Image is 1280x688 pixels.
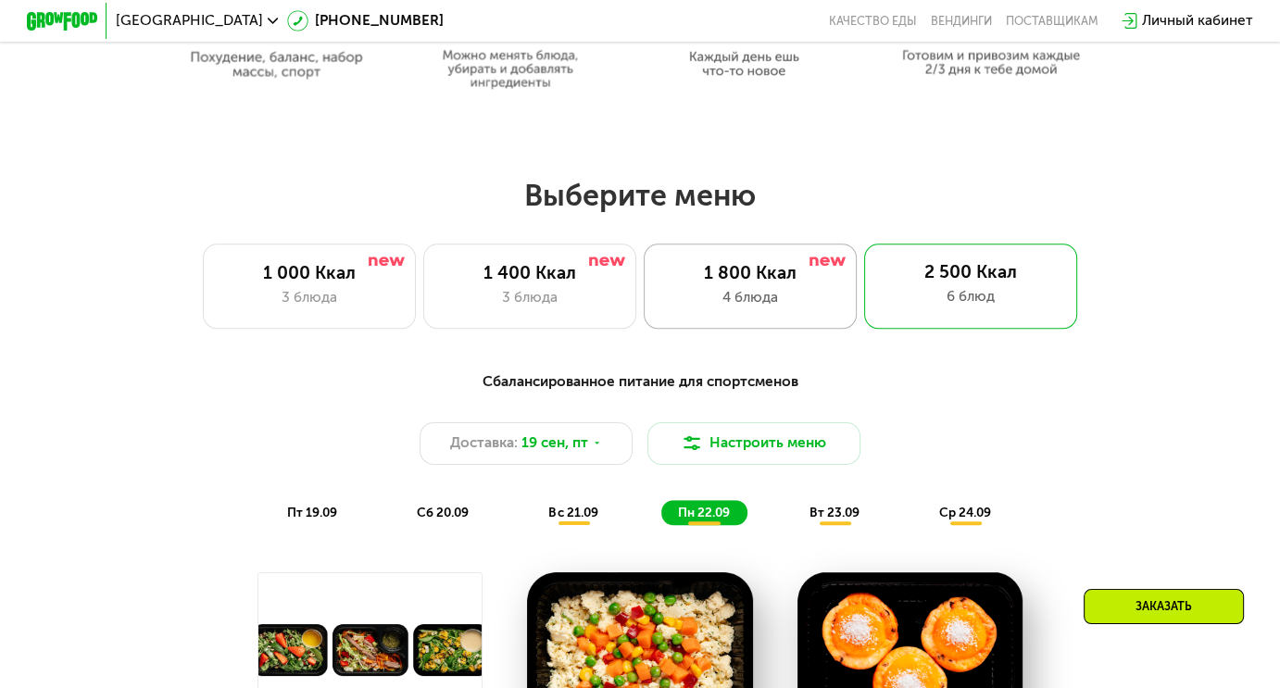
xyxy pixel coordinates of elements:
[442,262,618,283] div: 1 400 Ккал
[809,505,860,519] span: вт 23.09
[116,14,263,28] span: [GEOGRAPHIC_DATA]
[221,287,397,308] div: 3 блюда
[287,505,337,519] span: пт 19.09
[939,505,991,519] span: ср 24.09
[521,432,588,454] span: 19 сен, пт
[548,505,597,519] span: вс 21.09
[647,422,860,465] button: Настроить меню
[829,14,917,28] a: Качество еды
[882,261,1060,282] div: 2 500 Ккал
[114,371,1166,394] div: Сбалансированное питание для спортсменов
[221,262,397,283] div: 1 000 Ккал
[678,505,730,519] span: пн 22.09
[931,14,992,28] a: Вендинги
[450,432,518,454] span: Доставка:
[287,10,445,31] a: [PHONE_NUMBER]
[442,287,618,308] div: 3 блюда
[1006,14,1098,28] div: поставщикам
[882,286,1060,307] div: 6 блюд
[56,177,1223,214] h2: Выберите меню
[1084,589,1244,624] div: Заказать
[417,505,469,519] span: сб 20.09
[1142,10,1253,31] div: Личный кабинет
[662,287,838,308] div: 4 блюда
[662,262,838,283] div: 1 800 Ккал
